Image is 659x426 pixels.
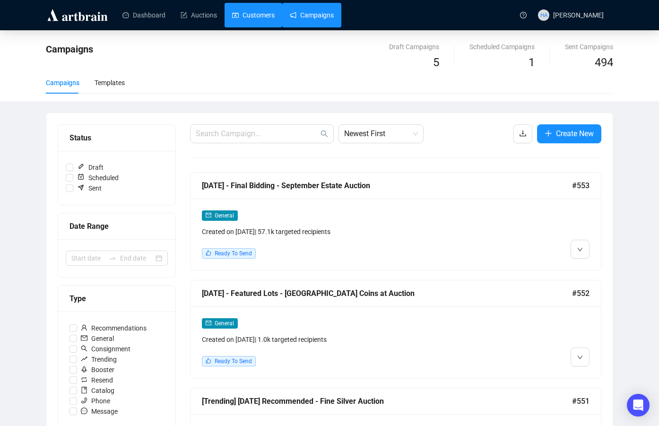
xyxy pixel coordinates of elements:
[469,42,535,52] div: Scheduled Campaigns
[81,366,87,373] span: rocket
[77,323,150,333] span: Recommendations
[77,396,114,406] span: Phone
[77,365,118,375] span: Booster
[389,42,439,52] div: Draft Campaigns
[46,8,109,23] img: logo
[215,212,234,219] span: General
[540,10,547,19] span: HA
[71,253,105,263] input: Start date
[519,130,527,137] span: download
[433,56,439,69] span: 5
[206,320,211,326] span: mail
[556,128,594,139] span: Create New
[81,387,87,393] span: book
[46,78,79,88] div: Campaigns
[344,125,418,143] span: Newest First
[120,253,154,263] input: End date
[196,128,319,139] input: Search Campaign...
[572,287,590,299] span: #552
[537,124,601,143] button: Create New
[529,56,535,69] span: 1
[109,254,116,262] span: swap-right
[215,250,252,257] span: Ready To Send
[202,287,572,299] div: [DATE] - Featured Lots - [GEOGRAPHIC_DATA] Coins at Auction
[77,354,121,365] span: Trending
[46,43,93,55] span: Campaigns
[73,183,105,193] span: Sent
[290,3,334,27] a: Campaigns
[81,408,87,414] span: message
[77,344,134,354] span: Consignment
[202,334,491,345] div: Created on [DATE] | 1.0k targeted recipients
[206,358,211,364] span: like
[553,11,604,19] span: [PERSON_NAME]
[122,3,165,27] a: Dashboard
[81,345,87,352] span: search
[77,406,121,417] span: Message
[215,358,252,365] span: Ready To Send
[577,355,583,360] span: down
[73,173,122,183] span: Scheduled
[232,3,275,27] a: Customers
[321,130,328,138] span: search
[81,335,87,341] span: mail
[77,375,117,385] span: Resend
[577,247,583,252] span: down
[77,385,118,396] span: Catalog
[190,280,601,378] a: [DATE] - Featured Lots - [GEOGRAPHIC_DATA] Coins at Auction#552mailGeneralCreated on [DATE]| 1.0k...
[627,394,650,417] div: Open Intercom Messenger
[565,42,613,52] div: Sent Campaigns
[81,376,87,383] span: retweet
[69,220,164,232] div: Date Range
[109,254,116,262] span: to
[545,130,552,137] span: plus
[572,180,590,191] span: #553
[202,395,572,407] div: [Trending] [DATE] Recommended - Fine Silver Auction
[73,162,107,173] span: Draft
[69,293,164,304] div: Type
[202,226,491,237] div: Created on [DATE] | 57.1k targeted recipients
[77,333,118,344] span: General
[202,180,572,191] div: [DATE] - Final Bidding - September Estate Auction
[69,132,164,144] div: Status
[81,356,87,362] span: rise
[81,397,87,404] span: phone
[181,3,217,27] a: Auctions
[81,324,87,331] span: user
[215,320,234,327] span: General
[206,212,211,218] span: mail
[206,250,211,256] span: like
[190,172,601,270] a: [DATE] - Final Bidding - September Estate Auction#553mailGeneralCreated on [DATE]| 57.1k targeted...
[95,78,125,88] div: Templates
[572,395,590,407] span: #551
[595,56,613,69] span: 494
[520,12,527,18] span: question-circle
